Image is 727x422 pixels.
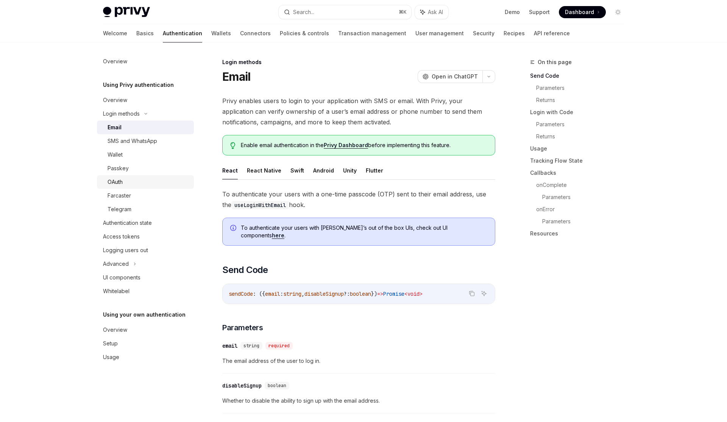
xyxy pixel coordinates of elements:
a: Policies & controls [280,24,329,42]
span: : ({ [253,290,265,297]
a: Parameters [542,191,630,203]
button: Open in ChatGPT [418,70,482,83]
a: Passkey [97,162,194,175]
span: To authenticate your users with a one-time passcode (OTP) sent to their email address, use the hook. [222,189,495,210]
a: Email [97,121,194,134]
h5: Using your own authentication [103,310,186,319]
span: ⌘ K [399,9,407,15]
a: onError [536,203,630,215]
button: Flutter [366,162,383,179]
a: Whitelabel [97,284,194,298]
a: API reference [534,24,570,42]
a: Support [529,8,550,16]
a: Overview [97,323,194,337]
a: onComplete [536,179,630,191]
div: Wallet [108,150,123,159]
button: Search...⌘K [279,5,411,19]
a: Privy Dashboard [324,142,368,149]
button: Ask AI [479,289,489,298]
span: : [280,290,283,297]
a: Overview [97,93,194,107]
img: light logo [103,7,150,17]
a: Parameters [542,215,630,227]
a: Logging users out [97,243,194,257]
span: Privy enables users to login to your application with SMS or email. With Privy, your application ... [222,96,495,127]
a: Farcaster [97,189,194,202]
div: Access tokens [103,232,140,241]
a: Authentication [163,24,202,42]
a: Send Code [530,70,630,82]
a: Setup [97,337,194,350]
button: Copy the contents from the code block [467,289,477,298]
span: The email address of the user to log in. [222,356,495,366]
a: Access tokens [97,230,194,243]
code: useLoginWithEmail [231,201,289,209]
div: disableSignup [222,382,262,389]
div: Search... [293,8,314,17]
a: Wallets [211,24,231,42]
div: email [222,342,237,350]
a: Tracking Flow State [530,155,630,167]
span: email [265,290,280,297]
div: Email [108,123,122,132]
a: SMS and WhatsApp [97,134,194,148]
div: Overview [103,96,127,105]
div: Setup [103,339,118,348]
svg: Tip [230,142,236,149]
div: Telegram [108,205,131,214]
div: Passkey [108,164,129,173]
a: Authentication state [97,216,194,230]
div: SMS and WhatsApp [108,136,157,146]
span: Parameters [222,322,263,333]
span: void [407,290,420,297]
span: string [283,290,301,297]
span: Ask AI [428,8,443,16]
div: Overview [103,57,127,66]
span: Whether to disable the ability to sign up with the email address. [222,396,495,405]
span: Promise [383,290,404,297]
h5: Using Privy authentication [103,80,174,89]
div: Farcaster [108,191,131,200]
a: OAuth [97,175,194,189]
a: here [272,232,284,239]
div: Authentication state [103,218,152,227]
a: Login with Code [530,106,630,118]
button: Android [313,162,334,179]
span: Send Code [222,264,268,276]
a: Transaction management [338,24,406,42]
a: Parameters [536,118,630,130]
a: Connectors [240,24,271,42]
a: UI components [97,271,194,284]
button: React [222,162,238,179]
div: UI components [103,273,140,282]
a: Callbacks [530,167,630,179]
span: < [404,290,407,297]
a: Overview [97,55,194,68]
a: Returns [536,130,630,143]
a: Basics [136,24,154,42]
span: boolean [268,383,286,389]
a: Demo [505,8,520,16]
button: React Native [247,162,281,179]
div: Login methods [103,109,140,118]
div: OAuth [108,177,123,187]
button: Ask AI [415,5,448,19]
span: On this page [538,58,572,67]
span: string [243,343,259,349]
span: => [377,290,383,297]
div: Login methods [222,58,495,66]
div: required [265,342,293,350]
a: Welcome [103,24,127,42]
div: Overview [103,325,127,334]
button: Swift [290,162,304,179]
a: Usage [530,143,630,155]
div: Advanced [103,259,129,268]
span: > [420,290,423,297]
span: sendCode [229,290,253,297]
div: Usage [103,353,119,362]
a: User management [415,24,464,42]
span: }) [371,290,377,297]
div: Whitelabel [103,287,129,296]
span: ?: [344,290,350,297]
a: Parameters [536,82,630,94]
